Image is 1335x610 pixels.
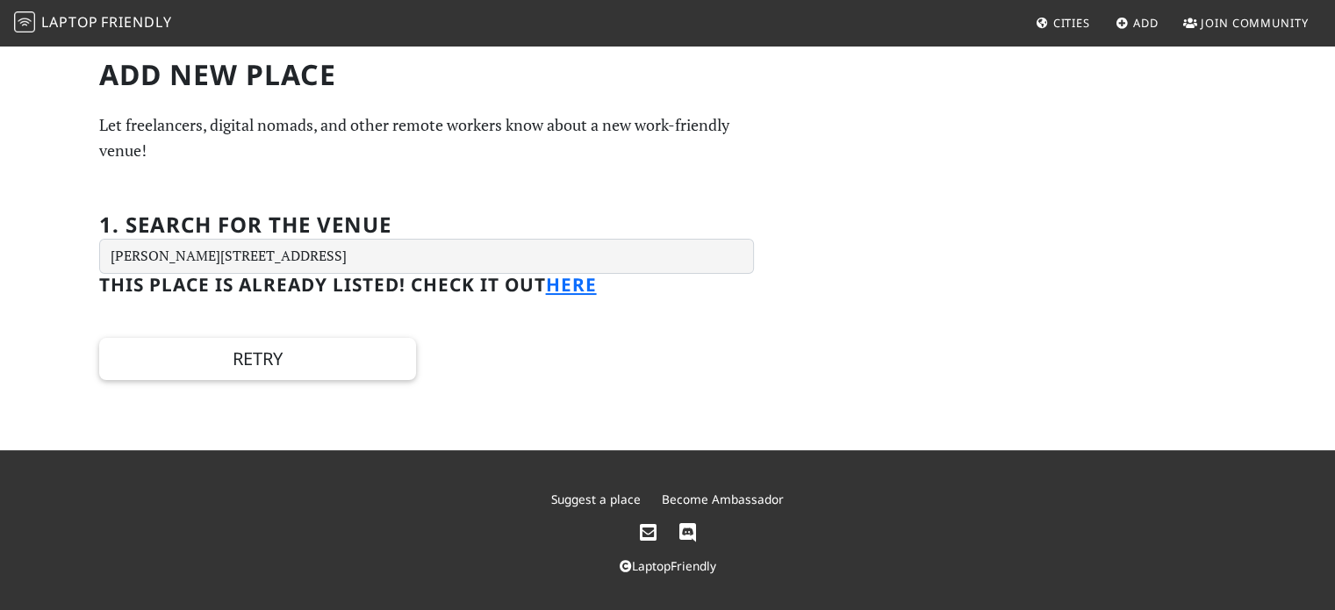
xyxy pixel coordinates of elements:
[620,557,716,574] a: LaptopFriendly
[99,239,754,274] input: Enter a location
[99,112,754,163] p: Let freelancers, digital nomads, and other remote workers know about a new work-friendly venue!
[99,191,153,343] label: If you are a human, ignore this field
[99,338,416,380] button: Retry
[551,491,641,507] a: Suggest a place
[14,8,172,39] a: LaptopFriendly LaptopFriendly
[1176,7,1316,39] a: Join Community
[1053,15,1090,31] span: Cities
[1109,7,1166,39] a: Add
[99,212,391,238] h2: 1. Search for the venue
[1133,15,1159,31] span: Add
[99,58,754,91] h1: Add new Place
[546,272,597,297] a: here
[14,11,35,32] img: LaptopFriendly
[1029,7,1097,39] a: Cities
[662,491,784,507] a: Become Ambassador
[41,12,98,32] span: Laptop
[101,12,171,32] span: Friendly
[99,274,754,296] h3: This place is already listed! Check it out
[1201,15,1309,31] span: Join Community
